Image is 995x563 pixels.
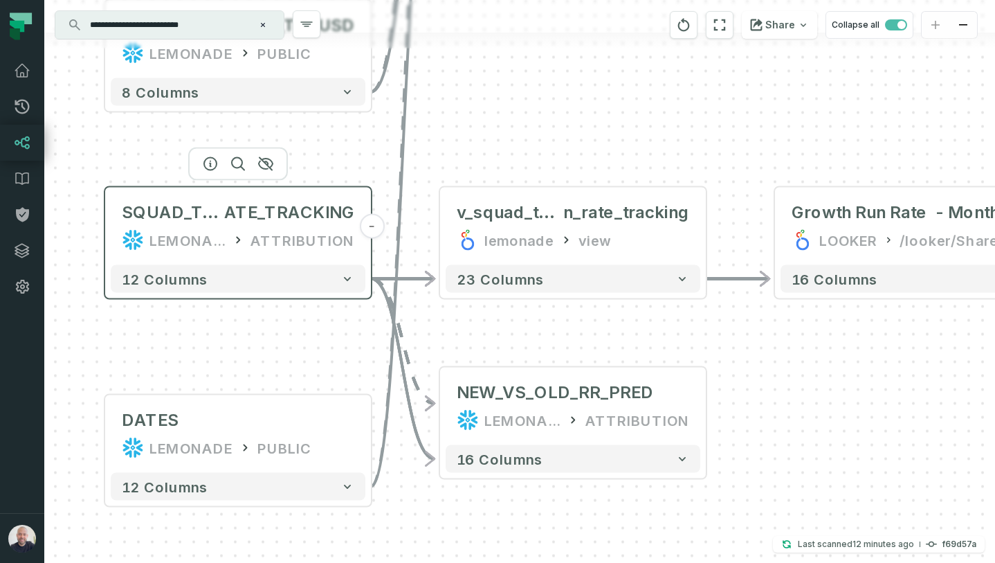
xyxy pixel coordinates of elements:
span: 12 columns [122,479,208,495]
div: ATTRIBUTION [585,409,689,431]
span: n_rate_tracking [563,202,689,224]
button: - [359,214,384,239]
span: 16 columns [457,451,542,467]
span: ATE_TRACKING [224,202,354,224]
div: lemonade [484,229,554,251]
relative-time: Sep 29, 2025, 3:56 PM GMT+3 [852,539,914,549]
div: LEMONADE [484,409,560,431]
div: PUBLIC [257,437,311,459]
button: Share [742,11,817,39]
span: 12 columns [122,271,208,287]
div: LOOKER [819,229,877,251]
img: avatar of Daniel Ochoa Bimblich [8,525,36,553]
span: SQUAD_TARGETS_RUN_R [122,202,224,224]
span: v_squad_targets_ru [457,202,563,224]
span: 16 columns [792,271,877,287]
span: 8 columns [122,84,199,100]
div: NEW_VS_OLD_RR_PRED [457,382,653,404]
h4: f69d57a [942,540,976,548]
button: Clear search query [256,18,270,32]
g: Edge from e34b576977ac28765528142934ed7b4d to 7847edf11a7ca1250ea6eb157e42a437 [371,279,435,459]
div: SQUAD_TARGETS_RUN_RATE_TRACKING [122,202,354,224]
div: view [578,229,610,251]
div: LEMONADE [149,229,226,251]
p: Last scanned [798,537,914,551]
div: PUBLIC [257,42,311,64]
button: zoom out [949,12,977,39]
div: LEMONADE [149,437,232,459]
div: ATTRIBUTION [250,229,354,251]
div: LEMONADE [149,42,232,64]
button: Last scanned[DATE] 3:56:00 PMf69d57a [773,536,985,553]
g: Edge from e34b576977ac28765528142934ed7b4d to 7847edf11a7ca1250ea6eb157e42a437 [371,279,435,404]
div: DATES [122,409,179,431]
span: 23 columns [457,271,544,287]
button: Collapse all [825,11,913,39]
div: v_squad_targets_run_rate_tracking [457,202,689,224]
